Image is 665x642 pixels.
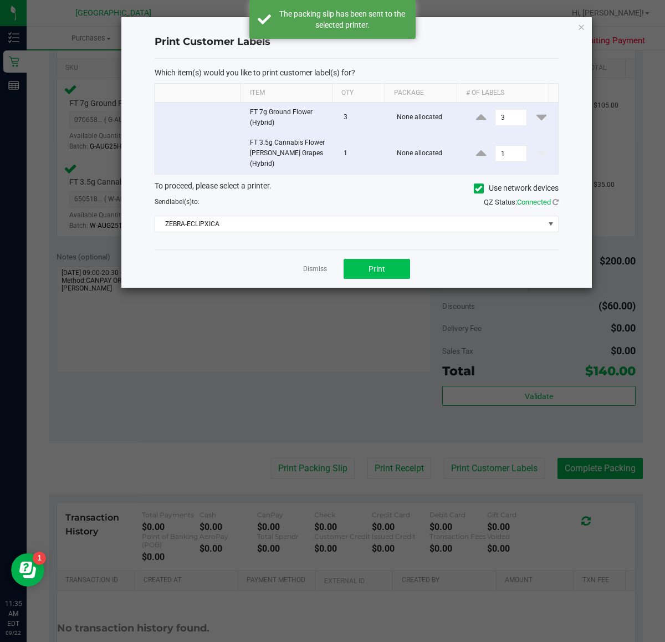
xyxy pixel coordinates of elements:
td: 3 [337,103,391,133]
span: Send to: [155,198,199,206]
td: FT 3.5g Cannabis Flower [PERSON_NAME] Grapes (Hybrid) [243,133,337,174]
span: label(s) [170,198,192,206]
th: Package [385,84,457,103]
div: The packing slip has been sent to the selected printer. [277,8,407,30]
td: None allocated [390,103,464,133]
span: QZ Status: [484,198,559,206]
span: Print [369,264,385,273]
th: # of labels [457,84,549,103]
span: ZEBRA-ECLIPXICA [155,216,544,232]
th: Qty [332,84,385,103]
p: Which item(s) would you like to print customer label(s) for? [155,68,559,78]
td: FT 7g Ground Flower (Hybrid) [243,103,337,133]
a: Dismiss [303,264,327,274]
th: Item [241,84,332,103]
td: 1 [337,133,391,174]
button: Print [344,259,410,279]
div: To proceed, please select a printer. [146,180,567,197]
td: None allocated [390,133,464,174]
iframe: Resource center [11,553,44,587]
label: Use network devices [474,182,559,194]
span: Connected [517,198,551,206]
h4: Print Customer Labels [155,35,559,49]
iframe: Resource center unread badge [33,552,46,565]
